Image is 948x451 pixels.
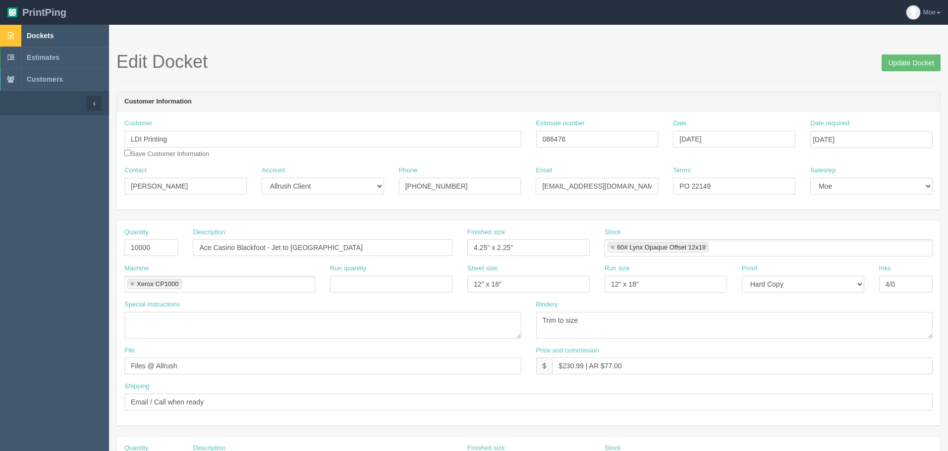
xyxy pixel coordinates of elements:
[193,228,225,237] label: Description
[605,264,630,273] label: Run size
[7,7,17,17] img: logo-3e63b451c926e2ac314895c53de4908e5d424f24456219fb08d385ab2e579770.png
[27,53,59,61] span: Estimates
[124,166,147,175] label: Contact
[673,166,690,175] label: Terms
[536,119,585,128] label: Estimate number
[124,264,149,273] label: Machine
[673,119,686,128] label: Date
[27,32,54,40] span: Dockets
[536,166,552,175] label: Email
[536,300,558,309] label: Bindery
[906,5,920,19] img: avatar_default-7531ab5dedf162e01f1e0bb0964e6a185e93c5c22dfe317fb01d7f8cd2b1632c.jpg
[536,312,933,339] textarea: Trim to size
[810,166,836,175] label: Salesrep
[330,264,366,273] label: Run quantity
[27,75,63,83] span: Customers
[882,54,941,71] input: Update Docket
[467,228,505,237] label: Finished size
[116,52,941,72] h1: Edit Docket
[117,92,940,112] header: Customer Information
[124,119,521,158] div: Save Customer Information
[617,244,706,251] div: 60# Lynx Opaque Offset 12x18
[124,131,521,148] input: Enter customer name
[742,264,757,273] label: Proof
[262,166,285,175] label: Account
[124,300,180,309] label: Special instructions
[879,264,891,273] label: Inks
[137,281,179,287] div: Xerox CP1000
[124,119,152,128] label: Customer
[605,228,621,237] label: Stock
[399,166,418,175] label: Phone
[536,357,553,374] div: $
[124,346,135,355] label: File
[467,264,498,273] label: Sheet size
[810,119,849,128] label: Date required
[124,228,148,237] label: Quantity
[124,382,150,391] label: Shipping
[536,346,599,355] label: Price and commission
